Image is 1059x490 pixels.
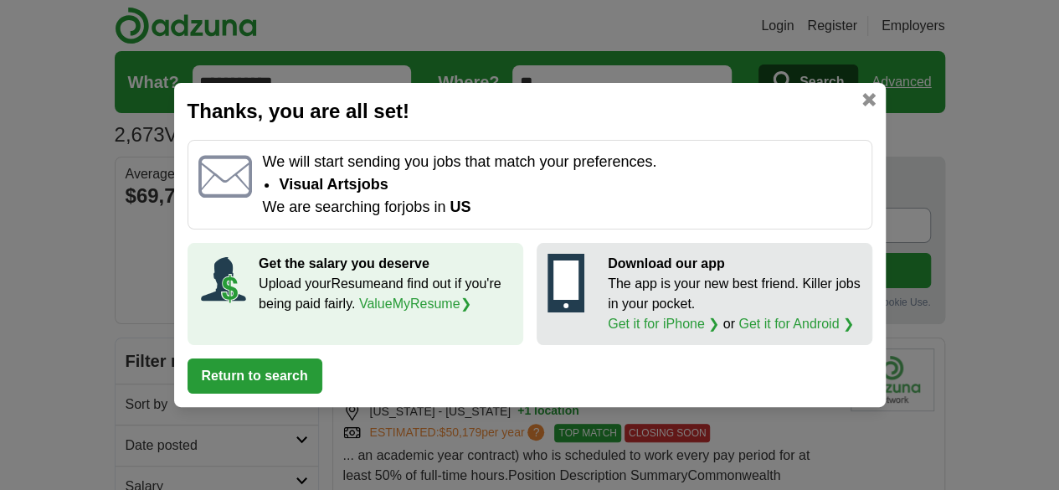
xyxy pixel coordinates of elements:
p: The app is your new best friend. Killer jobs in your pocket. or [608,274,861,334]
span: US [450,199,470,215]
button: Return to search [188,358,322,394]
p: We will start sending you jobs that match your preferences. [262,151,861,173]
h2: Thanks, you are all set! [188,96,872,126]
p: We are searching for jobs in [262,196,861,219]
a: Get it for iPhone ❯ [608,317,719,331]
p: Download our app [608,254,861,274]
a: Get it for Android ❯ [738,317,854,331]
p: Upload your Resume and find out if you're being paid fairly. [259,274,512,314]
p: Get the salary you deserve [259,254,512,274]
a: ValueMyResume❯ [359,297,471,311]
li: Visual Arts jobs [279,173,861,196]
